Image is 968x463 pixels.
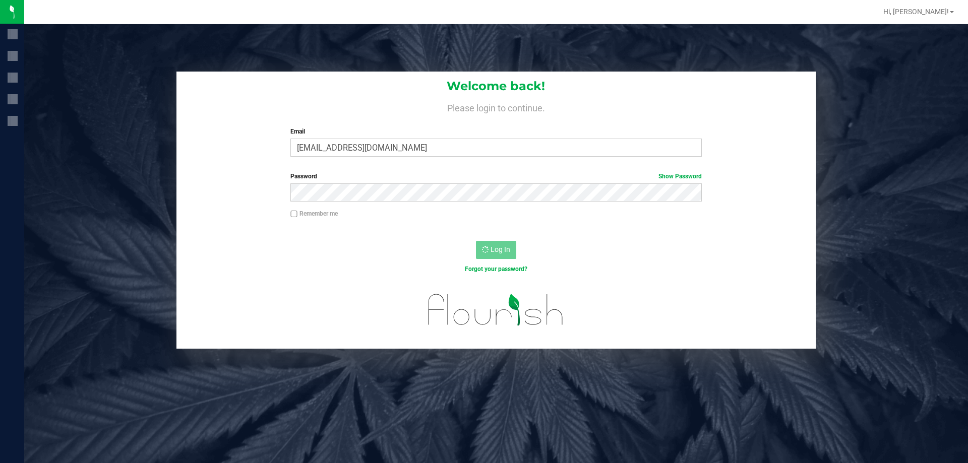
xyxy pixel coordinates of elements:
[290,127,701,136] label: Email
[491,245,510,253] span: Log In
[416,284,576,336] img: flourish_logo.svg
[290,211,297,218] input: Remember me
[883,8,949,16] span: Hi, [PERSON_NAME]!
[476,241,516,259] button: Log In
[176,80,816,93] h1: Welcome back!
[176,101,816,113] h4: Please login to continue.
[658,173,702,180] a: Show Password
[290,209,338,218] label: Remember me
[290,173,317,180] span: Password
[465,266,527,273] a: Forgot your password?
